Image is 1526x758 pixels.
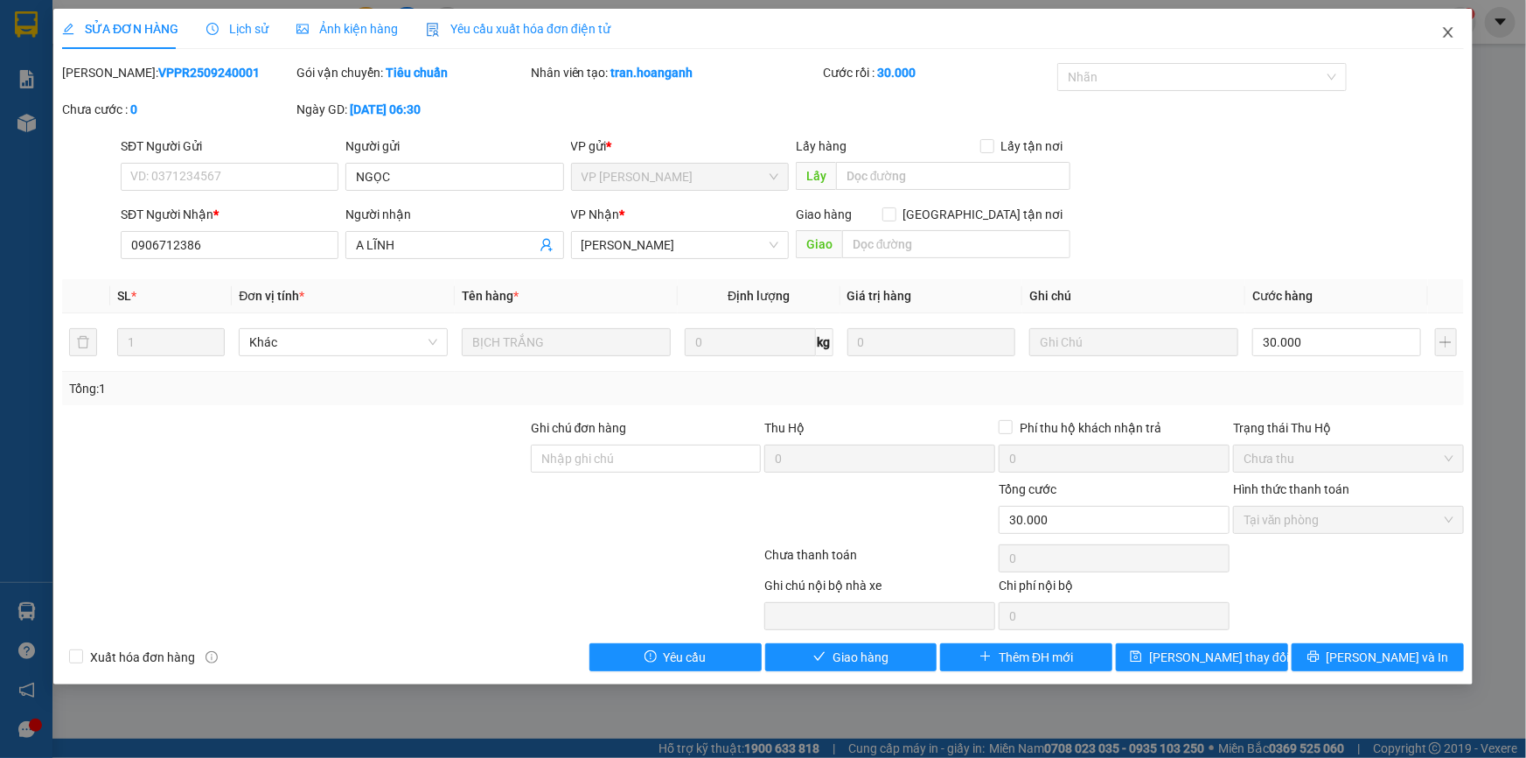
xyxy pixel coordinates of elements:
span: Đơn vị tính [239,289,304,303]
button: Close [1424,9,1473,58]
button: save[PERSON_NAME] thay đổi [1116,643,1288,671]
span: [PERSON_NAME] thay đổi [1149,648,1289,667]
label: Ghi chú đơn hàng [531,421,627,435]
span: Thu Hộ [764,421,805,435]
th: Ghi chú [1022,279,1245,313]
span: Chưa thu [1244,446,1453,472]
input: Dọc đường [842,230,1070,258]
div: SĐT Người Nhận [121,205,338,224]
span: check [813,650,826,664]
b: 0 [130,102,137,116]
span: edit [62,23,74,35]
b: VPPR2509240001 [158,66,260,80]
div: Chưa thanh toán [763,545,998,576]
b: tran.hoanganh [611,66,693,80]
span: Xuất hóa đơn hàng [83,648,202,667]
button: delete [69,328,97,356]
span: clock-circle [206,23,219,35]
span: Lịch sử [206,22,268,36]
span: picture [296,23,309,35]
div: Cước rồi : [823,63,1054,82]
div: Ngày GD: [296,100,527,119]
div: Tổng: 1 [69,379,589,398]
span: Lấy hàng [796,139,847,153]
span: Lấy tận nơi [994,137,1070,156]
span: Thêm ĐH mới [999,648,1073,667]
input: Ghi Chú [1029,328,1238,356]
button: checkGiao hàng [765,643,937,671]
span: Giao hàng [796,207,852,221]
div: Nhân viên tạo: [531,63,820,82]
span: user-add [540,238,554,252]
img: icon [426,23,440,37]
span: Định lượng [728,289,790,303]
b: [DATE] 06:30 [350,102,421,116]
span: Yêu cầu [664,648,707,667]
span: Giao [796,230,842,258]
input: Ghi chú đơn hàng [531,445,762,473]
div: [PERSON_NAME]: [62,63,293,82]
button: plusThêm ĐH mới [940,643,1112,671]
span: plus [979,650,992,664]
div: SĐT Người Gửi [121,137,338,156]
span: VP Nhận [571,207,620,221]
span: Ảnh kiện hàng [296,22,398,36]
span: Tên hàng [462,289,519,303]
div: Người gửi [345,137,563,156]
input: Dọc đường [836,162,1070,190]
span: kg [816,328,833,356]
span: Khác [249,329,437,355]
span: Tổng cước [999,482,1056,496]
span: info-circle [206,651,218,663]
b: 30.000 [877,66,916,80]
span: [PERSON_NAME] và In [1327,648,1449,667]
span: SỬA ĐƠN HÀNG [62,22,178,36]
div: Người nhận [345,205,563,224]
b: Tiêu chuẩn [386,66,448,80]
div: Gói vận chuyển: [296,63,527,82]
button: exclamation-circleYêu cầu [589,643,762,671]
span: close [1441,25,1455,39]
span: Giao hàng [833,648,888,667]
span: save [1130,650,1142,664]
span: printer [1307,650,1320,664]
span: Hồ Chí Minh [582,232,778,258]
div: VP gửi [571,137,789,156]
span: Yêu cầu xuất hóa đơn điện tử [426,22,610,36]
span: exclamation-circle [645,650,657,664]
span: SL [117,289,131,303]
input: VD: Bàn, Ghế [462,328,671,356]
span: VP Phan Rang [582,164,778,190]
input: 0 [847,328,1016,356]
span: Tại văn phòng [1244,507,1453,533]
button: printer[PERSON_NAME] và In [1292,643,1464,671]
span: Cước hàng [1252,289,1313,303]
div: Chi phí nội bộ [999,576,1230,602]
div: Chưa cước : [62,100,293,119]
span: Lấy [796,162,836,190]
span: Phí thu hộ khách nhận trả [1013,418,1168,438]
div: Trạng thái Thu Hộ [1233,418,1464,438]
button: plus [1435,328,1457,356]
label: Hình thức thanh toán [1233,482,1349,496]
span: Giá trị hàng [847,289,912,303]
span: [GEOGRAPHIC_DATA] tận nơi [896,205,1070,224]
div: Ghi chú nội bộ nhà xe [764,576,995,602]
